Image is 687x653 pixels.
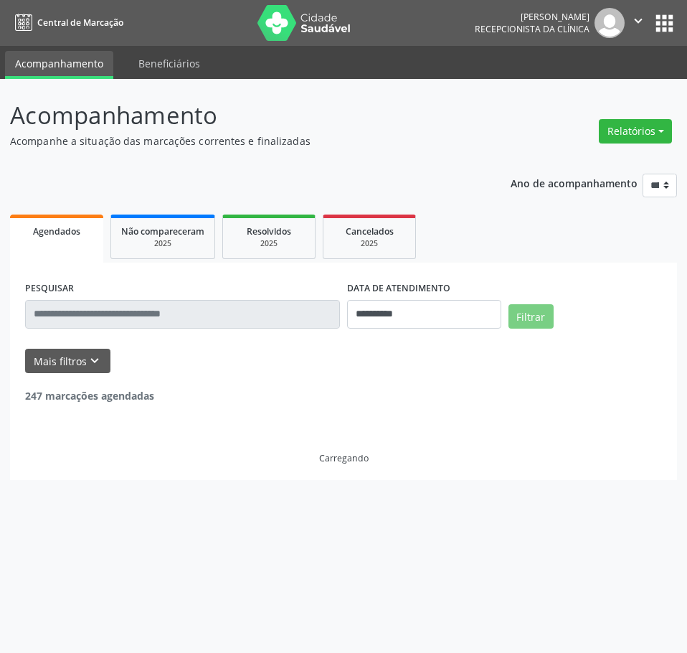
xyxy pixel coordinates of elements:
[625,8,652,38] button: 
[347,278,450,300] label: DATA DE ATENDIMENTO
[508,304,554,329] button: Filtrar
[25,349,110,374] button: Mais filtroskeyboard_arrow_down
[10,11,123,34] a: Central de Marcação
[87,353,103,369] i: keyboard_arrow_down
[599,119,672,144] button: Relatórios
[475,11,589,23] div: [PERSON_NAME]
[630,13,646,29] i: 
[37,17,123,29] span: Central de Marcação
[475,23,589,35] span: Recepcionista da clínica
[5,51,113,79] a: Acompanhamento
[652,11,677,36] button: apps
[33,225,80,238] span: Agendados
[10,133,477,149] p: Acompanhe a situação das marcações correntes e finalizadas
[247,225,291,238] span: Resolvidos
[233,238,305,249] div: 2025
[121,225,204,238] span: Não compareceram
[333,238,405,249] div: 2025
[511,174,638,192] p: Ano de acompanhamento
[128,51,210,76] a: Beneficiários
[121,238,204,249] div: 2025
[25,389,154,403] strong: 247 marcações agendadas
[319,452,369,464] div: Carregando
[25,278,74,300] label: PESQUISAR
[594,8,625,38] img: img
[346,225,394,238] span: Cancelados
[10,98,477,133] p: Acompanhamento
